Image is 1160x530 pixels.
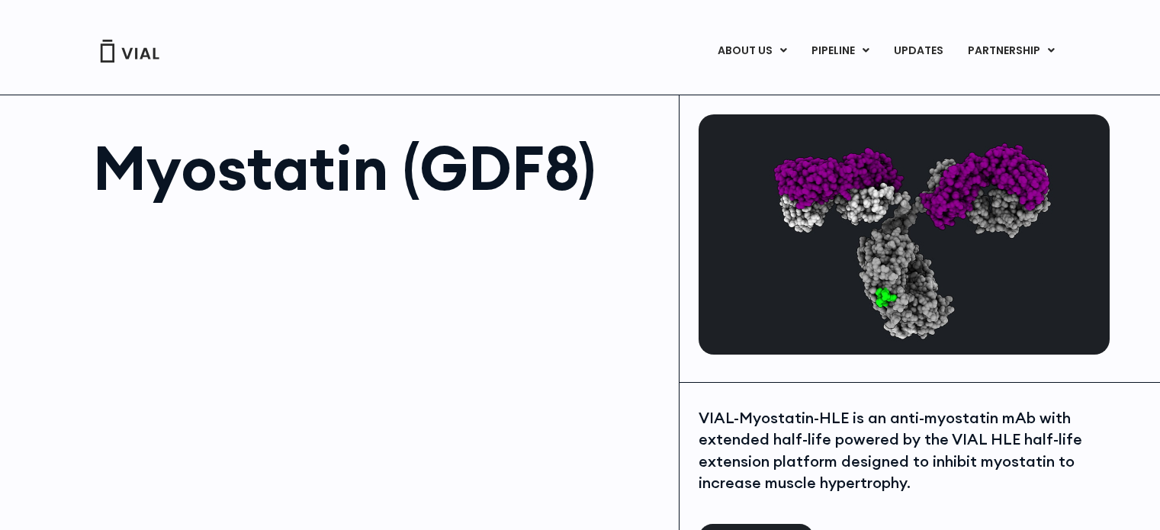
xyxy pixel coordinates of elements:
a: PIPELINEMenu Toggle [799,38,881,64]
a: ABOUT USMenu Toggle [705,38,799,64]
img: Vial Logo [99,40,160,63]
a: PARTNERSHIPMenu Toggle [956,38,1067,64]
h1: Myostatin (GDF8) [93,137,664,198]
a: UPDATES [882,38,955,64]
div: VIAL-Myostatin-HLE is an anti-myostatin mAb with extended half-life powered by the VIAL HLE half-... [699,407,1106,494]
